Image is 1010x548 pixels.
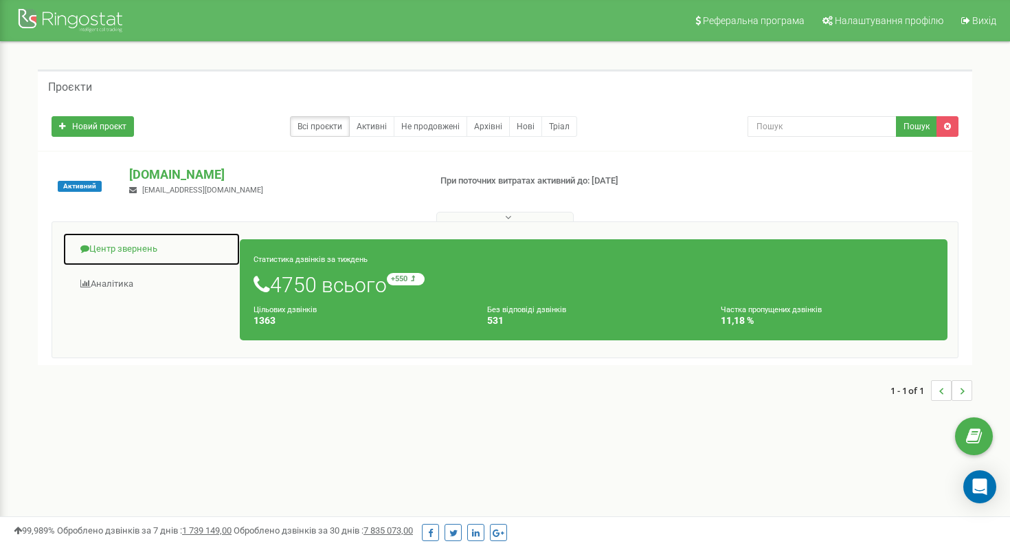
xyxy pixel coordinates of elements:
[541,116,577,137] a: Тріал
[57,525,232,536] span: Оброблено дзвінків за 7 днів :
[890,380,931,401] span: 1 - 1 of 1
[963,470,996,503] div: Open Intercom Messenger
[254,255,368,264] small: Статистика дзвінків за тиждень
[394,116,467,137] a: Не продовжені
[254,316,467,326] h4: 1363
[721,316,934,326] h4: 11,18 %
[63,232,240,266] a: Центр звернень
[182,525,232,536] u: 1 739 149,00
[52,116,134,137] a: Новий проєкт
[142,186,263,195] span: [EMAIL_ADDRESS][DOMAIN_NAME]
[440,175,652,188] p: При поточних витратах активний до: [DATE]
[703,15,805,26] span: Реферальна програма
[349,116,394,137] a: Активні
[896,116,937,137] button: Пошук
[748,116,897,137] input: Пошук
[487,305,566,314] small: Без відповіді дзвінків
[509,116,542,137] a: Нові
[890,366,972,415] nav: ...
[254,305,317,314] small: Цільових дзвінків
[58,181,102,192] span: Активний
[721,305,822,314] small: Частка пропущених дзвінків
[290,116,350,137] a: Всі проєкти
[129,166,418,184] p: [DOMAIN_NAME]
[387,273,425,285] small: +550
[48,81,92,94] h5: Проєкти
[234,525,413,536] span: Оброблено дзвінків за 30 днів :
[487,316,700,326] h4: 531
[63,267,240,301] a: Аналiтика
[254,273,934,296] h1: 4750 всього
[467,116,510,137] a: Архівні
[835,15,943,26] span: Налаштування профілю
[14,525,55,536] span: 99,989%
[363,525,413,536] u: 7 835 073,00
[972,15,996,26] span: Вихід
